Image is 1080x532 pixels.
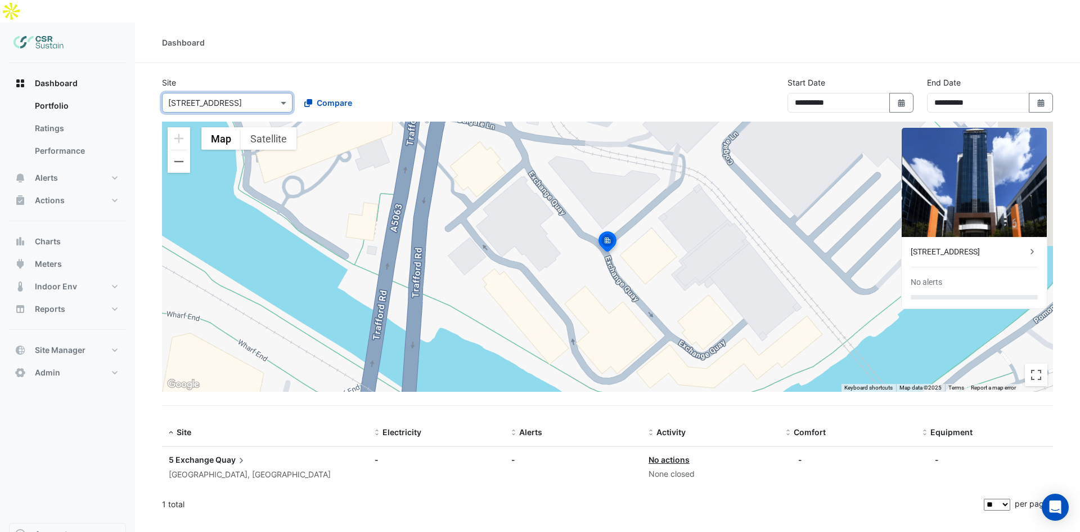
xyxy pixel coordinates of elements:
fa-icon: Select Date [1036,98,1046,108]
label: Site [162,77,176,88]
span: Alerts [519,427,542,437]
button: Dashboard [9,72,126,95]
button: Zoom out [168,150,190,173]
label: End Date [927,77,961,88]
span: Map data ©2025 [899,385,942,391]
span: per page [1015,499,1048,508]
span: Charts [35,236,61,247]
span: Equipment [930,427,973,437]
app-icon: Charts [15,236,26,247]
span: Indoor Env [35,281,77,292]
span: 5 Exchange [169,455,214,464]
button: Admin [9,361,126,384]
span: Quay [215,454,247,466]
img: site-pin-selected.svg [595,230,620,257]
span: Site [177,427,191,437]
span: Activity [656,427,686,437]
button: Toggle fullscreen view [1025,364,1047,386]
img: Google [165,377,202,392]
button: Zoom in [168,127,190,150]
button: Show satellite imagery [241,127,296,150]
a: Portfolio [26,95,126,117]
div: [GEOGRAPHIC_DATA], [GEOGRAPHIC_DATA] [169,468,361,481]
span: Meters [35,258,62,270]
span: Comfort [794,427,826,437]
app-icon: Admin [15,367,26,378]
div: - [511,454,635,466]
span: Electricity [382,427,421,437]
span: Admin [35,367,60,378]
div: None closed [649,468,772,481]
div: No alerts [911,276,942,288]
a: Performance [26,140,126,162]
app-icon: Alerts [15,172,26,184]
app-icon: Actions [15,195,26,206]
a: Open this area in Google Maps (opens a new window) [165,377,202,392]
a: Report a map error [971,385,1016,391]
a: Ratings [26,117,126,140]
span: Dashboard [35,78,78,89]
button: Indoor Env [9,275,126,298]
div: Dashboard [162,37,205,48]
span: Site Manager [35,345,85,356]
span: Compare [317,97,352,109]
a: No actions [649,455,690,464]
app-icon: Meters [15,258,26,270]
div: - [798,454,802,466]
button: Compare [297,93,359,113]
button: Charts [9,230,126,253]
label: Start Date [787,77,825,88]
a: Terms (opens in new tab) [948,385,964,391]
div: Dashboard [9,95,126,167]
button: Keyboard shortcuts [844,384,893,392]
fa-icon: Select Date [897,98,907,108]
button: Site Manager [9,339,126,361]
button: Meters [9,253,126,275]
button: Show street map [201,127,241,150]
span: Alerts [35,172,58,184]
app-icon: Site Manager [15,345,26,356]
span: Actions [35,195,65,206]
button: Reports [9,298,126,320]
span: Reports [35,303,65,315]
button: Actions [9,189,126,212]
div: 1 total [162,490,982,518]
div: - [375,454,498,466]
app-icon: Reports [15,303,26,315]
div: - [935,454,939,466]
div: [STREET_ADDRESS] [911,246,1027,258]
app-icon: Dashboard [15,78,26,89]
app-icon: Indoor Env [15,281,26,292]
button: Alerts [9,167,126,189]
div: Open Intercom Messenger [1042,494,1069,521]
img: Company Logo [13,32,64,54]
img: 5 Exchange Quay [902,128,1047,237]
